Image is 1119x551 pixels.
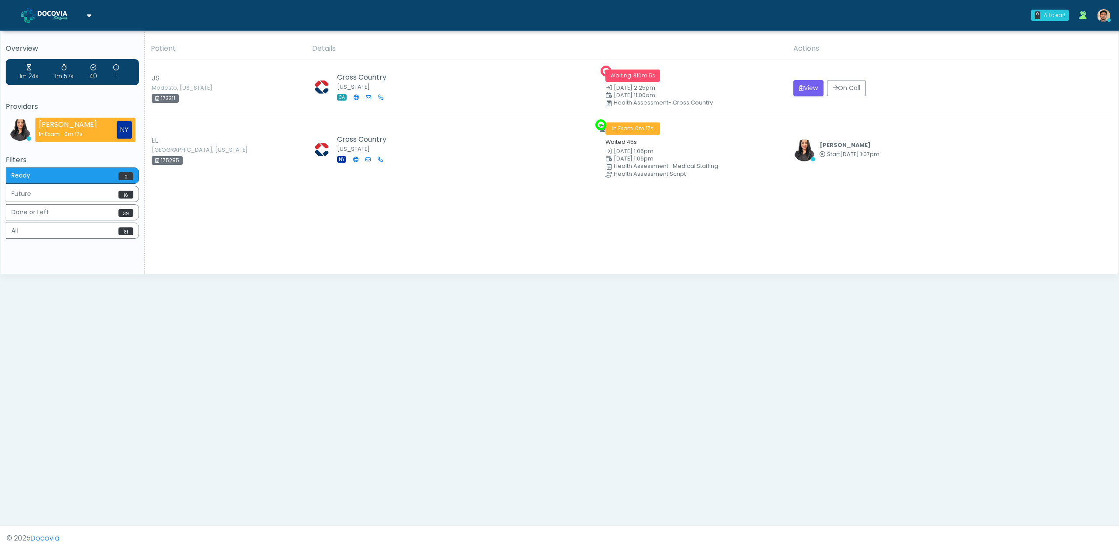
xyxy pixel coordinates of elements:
[605,70,660,82] span: Waiting ·
[6,156,139,164] h5: Filters
[614,147,653,155] span: [DATE] 1:05pm
[840,150,879,158] span: [DATE] 1:07pm
[605,93,782,98] small: Scheduled Time
[6,223,139,239] button: All81
[1044,11,1065,19] div: All clear!
[118,209,133,217] span: 39
[152,85,200,91] small: Modesto, [US_STATE]
[311,139,333,160] img: Lisa Sellers
[152,135,158,146] span: EL
[152,156,183,165] div: 175285
[31,533,59,543] a: Docovia
[6,167,139,241] div: Basic example
[146,38,307,59] th: Patient
[1026,6,1074,24] a: 0 All clear!
[152,147,200,153] small: [GEOGRAPHIC_DATA], [US_STATE]
[21,8,35,23] img: Docovia
[337,156,346,163] span: NY
[152,94,179,103] div: 173311
[614,100,791,105] div: Health Assessment- Cross Country
[337,83,370,91] small: [US_STATE]
[337,73,390,81] h5: Cross Country
[307,38,788,59] th: Details
[605,156,782,162] small: Scheduled Time
[788,38,1112,59] th: Actions
[39,130,97,138] div: In Exam -
[6,186,139,202] button: Future16
[820,141,871,149] b: [PERSON_NAME]
[9,119,31,141] img: Viral Patel
[1035,11,1040,19] div: 0
[39,119,97,129] strong: [PERSON_NAME]
[635,125,653,132] span: 0m 17s
[64,130,83,138] span: 0m 17s
[6,204,139,220] button: Done or Left39
[337,136,390,143] h5: Cross Country
[19,63,38,81] div: Average Wait Time
[605,85,782,91] small: Date Created
[38,11,81,20] img: Docovia
[820,152,879,157] small: Started at
[6,103,139,111] h5: Providers
[118,227,133,235] span: 81
[827,80,866,96] button: On Call
[614,91,655,99] span: [DATE] 11:00am
[614,171,791,177] div: Health Assessment Script
[633,72,655,79] span: 310m 5s
[90,63,97,81] div: Exams Completed
[117,121,132,139] div: NY
[614,155,653,162] span: [DATE] 1:06pm
[7,3,33,30] button: Open LiveChat chat widget
[827,150,840,158] span: Start
[605,122,660,135] span: In Exam ·
[113,63,119,81] div: Extended Exams
[118,172,133,180] span: 2
[55,63,73,81] div: Average Review Time
[118,191,133,199] span: 16
[605,138,637,146] small: Waited 45s
[614,84,655,91] span: [DATE] 2:25pm
[1097,9,1110,22] img: Kenner Medina
[793,80,824,96] button: View
[337,94,347,101] span: CA
[21,1,91,29] a: Docovia
[6,45,139,52] h5: Overview
[6,167,139,184] button: Ready2
[152,73,160,84] span: JS
[605,149,782,154] small: Date Created
[614,164,791,169] div: Health Assessment- Medical Staffing
[337,145,370,153] small: [US_STATE]
[793,139,815,161] img: Viral Patel
[311,76,333,98] img: Lisa Sellers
